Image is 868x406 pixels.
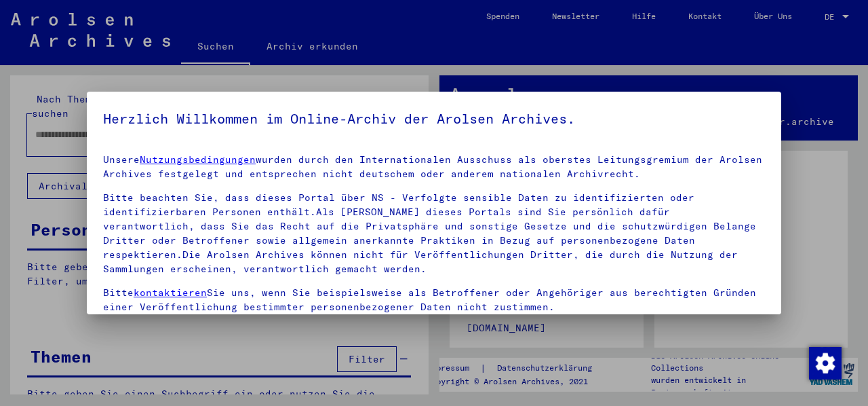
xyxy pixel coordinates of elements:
[103,108,765,130] h5: Herzlich Willkommen im Online-Archiv der Arolsen Archives.
[134,287,207,299] a: kontaktieren
[103,286,765,314] p: Bitte Sie uns, wenn Sie beispielsweise als Betroffener oder Angehöriger aus berechtigten Gründen ...
[103,191,765,276] p: Bitte beachten Sie, dass dieses Portal über NS - Verfolgte sensible Daten zu identifizierten oder...
[103,153,765,181] p: Unsere wurden durch den Internationalen Ausschuss als oberstes Leitungsgremium der Arolsen Archiv...
[140,153,256,166] a: Nutzungsbedingungen
[809,347,842,380] img: Zustimmung ändern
